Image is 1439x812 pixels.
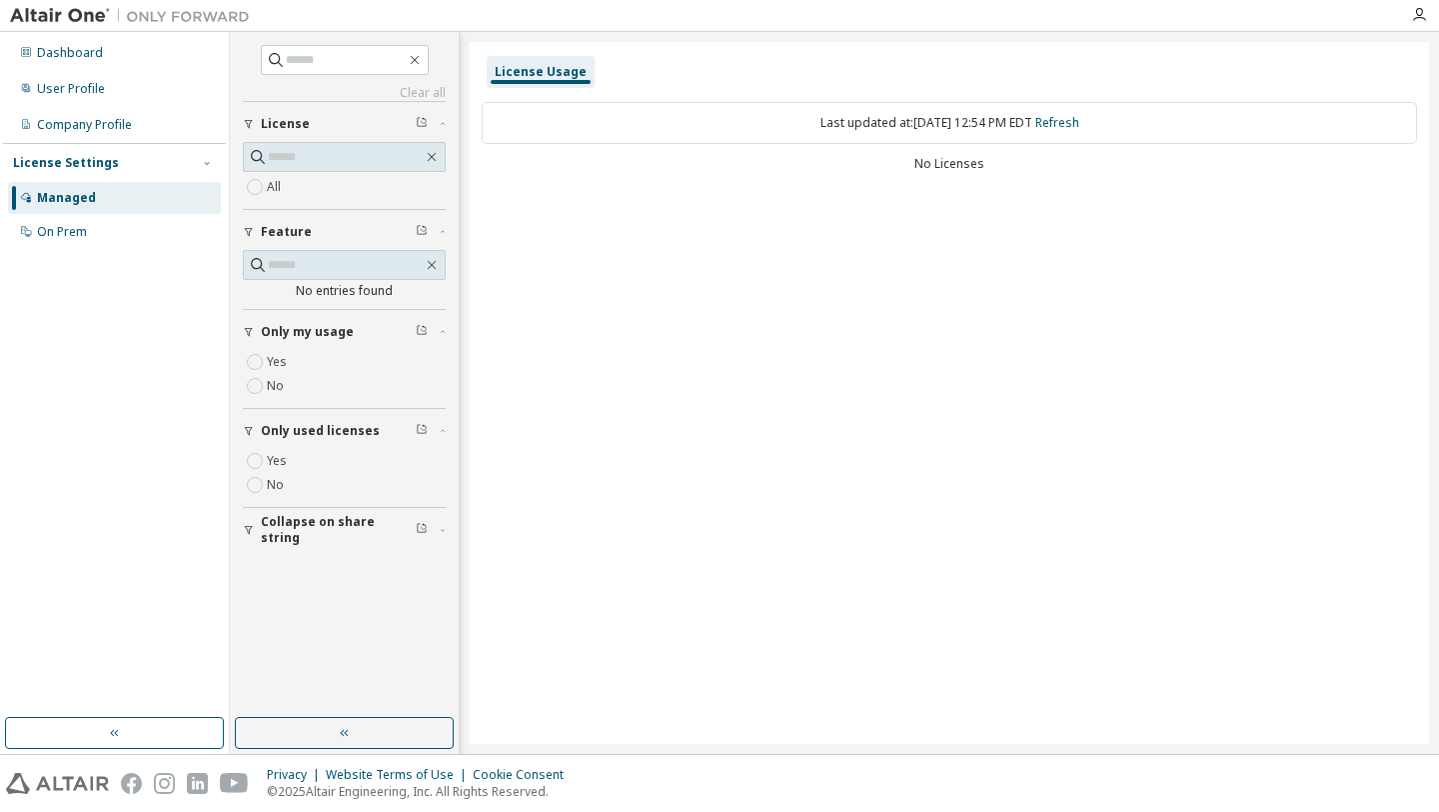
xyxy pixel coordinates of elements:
button: Collapse on share string [243,508,446,552]
label: All [267,175,285,199]
img: linkedin.svg [187,773,208,794]
a: Refresh [1035,114,1079,131]
img: facebook.svg [121,773,142,794]
img: altair_logo.svg [6,773,109,794]
span: Clear filter [416,522,428,538]
span: Clear filter [416,324,428,340]
img: youtube.svg [220,773,249,794]
span: Clear filter [416,423,428,439]
img: Altair One [10,6,260,26]
div: Last updated at: [DATE] 12:54 PM EDT [482,102,1417,144]
div: Privacy [267,767,326,783]
div: Dashboard [37,45,103,61]
img: instagram.svg [154,773,175,794]
div: Cookie Consent [473,767,576,783]
label: No [267,473,288,497]
div: License Usage [495,64,587,80]
div: No entries found [243,283,446,299]
button: Feature [243,210,446,254]
p: © 2025 Altair Engineering, Inc. All Rights Reserved. [267,783,576,800]
span: Clear filter [416,116,428,132]
span: Only my usage [261,324,354,340]
div: User Profile [37,81,105,97]
button: Only my usage [243,310,446,354]
span: Feature [261,224,312,240]
label: No [267,374,288,398]
div: Managed [37,190,96,206]
div: On Prem [37,224,87,240]
span: License [261,116,310,132]
a: Clear all [243,85,446,101]
div: No Licenses [482,156,1417,172]
span: Clear filter [416,224,428,240]
div: Company Profile [37,117,132,133]
label: Yes [267,449,291,473]
span: Collapse on share string [261,514,416,546]
div: License Settings [13,155,119,171]
label: Yes [267,350,291,374]
button: License [243,102,446,146]
span: Only used licenses [261,423,380,439]
button: Only used licenses [243,409,446,453]
div: Website Terms of Use [326,767,473,783]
